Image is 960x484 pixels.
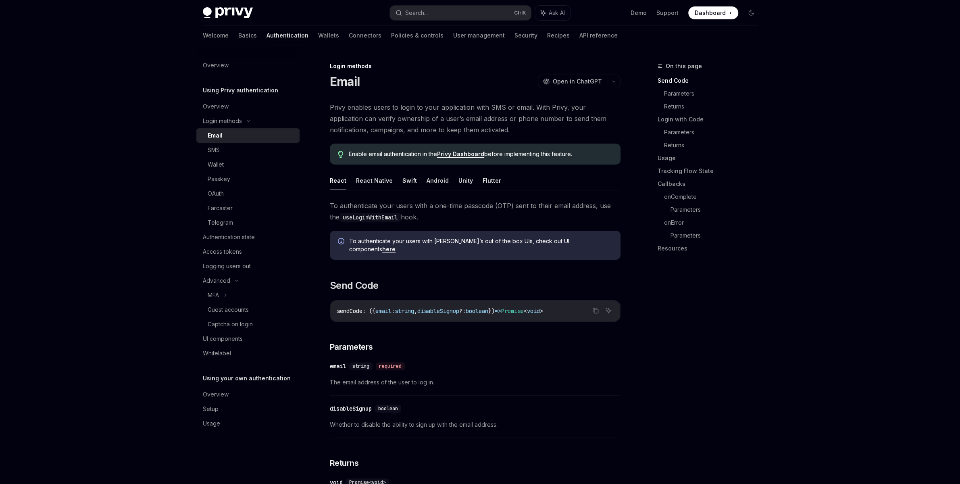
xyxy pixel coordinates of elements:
[483,171,501,190] button: Flutter
[547,26,570,45] a: Recipes
[330,378,621,387] span: The email address of the user to log in.
[208,203,233,213] div: Farcaster
[458,171,473,190] button: Unity
[349,237,612,253] span: To authenticate your users with [PERSON_NAME]’s out of the box UIs, check out UI components .
[402,171,417,190] button: Swift
[664,100,764,113] a: Returns
[658,113,764,126] a: Login with Code
[196,172,300,186] a: Passkey
[427,171,449,190] button: Android
[658,152,764,165] a: Usage
[603,305,614,316] button: Ask AI
[488,307,495,315] span: })
[208,131,223,140] div: Email
[527,307,540,315] span: void
[538,75,607,88] button: Open in ChatGPT
[535,6,571,20] button: Ask AI
[540,307,543,315] span: >
[658,74,764,87] a: Send Code
[196,332,300,346] a: UI components
[391,26,444,45] a: Policies & controls
[208,189,224,198] div: OAuth
[330,341,373,353] span: Parameters
[208,305,249,315] div: Guest accounts
[356,171,393,190] button: React Native
[338,238,346,246] svg: Info
[196,346,300,361] a: Whitelabel
[203,86,278,95] h5: Using Privy authentication
[671,229,764,242] a: Parameters
[524,307,527,315] span: <
[395,307,414,315] span: string
[514,10,526,16] span: Ctrl K
[196,201,300,215] a: Farcaster
[459,307,466,315] span: ?:
[330,457,359,469] span: Returns
[378,405,398,412] span: boolean
[196,157,300,172] a: Wallet
[695,9,726,17] span: Dashboard
[330,362,346,370] div: email
[390,6,531,20] button: Search...CtrlK
[352,363,369,369] span: string
[688,6,738,19] a: Dashboard
[203,334,243,344] div: UI components
[501,307,524,315] span: Promise
[196,186,300,201] a: OAuth
[495,307,501,315] span: =>
[203,232,255,242] div: Authentication state
[196,402,300,416] a: Setup
[391,307,395,315] span: :
[664,139,764,152] a: Returns
[203,261,251,271] div: Logging users out
[203,60,229,70] div: Overview
[375,307,391,315] span: email
[549,9,565,17] span: Ask AI
[590,305,601,316] button: Copy the contents from the code block
[196,416,300,431] a: Usage
[196,302,300,317] a: Guest accounts
[376,362,405,370] div: required
[196,244,300,259] a: Access tokens
[664,190,764,203] a: onComplete
[203,276,230,286] div: Advanced
[203,26,229,45] a: Welcome
[196,387,300,402] a: Overview
[437,150,484,158] a: Privy Dashboard
[664,126,764,139] a: Parameters
[330,102,621,136] span: Privy enables users to login to your application with SMS or email. With Privy, your application ...
[203,390,229,399] div: Overview
[382,246,396,253] a: here
[330,200,621,223] span: To authenticate your users with a one-time passcode (OTP) sent to their email address, use the hook.
[208,218,233,227] div: Telegram
[196,230,300,244] a: Authentication state
[414,307,417,315] span: ,
[196,99,300,114] a: Overview
[656,9,679,17] a: Support
[337,307,362,315] span: sendCode
[417,307,459,315] span: disableSignup
[330,405,372,413] div: disableSignup
[453,26,505,45] a: User management
[196,317,300,332] a: Captcha on login
[664,87,764,100] a: Parameters
[330,171,346,190] button: React
[338,151,344,158] svg: Tip
[196,215,300,230] a: Telegram
[203,102,229,111] div: Overview
[466,307,488,315] span: boolean
[405,8,428,18] div: Search...
[362,307,375,315] span: : ({
[349,26,381,45] a: Connectors
[203,419,220,428] div: Usage
[330,62,621,70] div: Login methods
[238,26,257,45] a: Basics
[330,74,360,89] h1: Email
[658,177,764,190] a: Callbacks
[339,213,401,222] code: useLoginWithEmail
[203,247,242,257] div: Access tokens
[196,143,300,157] a: SMS
[658,165,764,177] a: Tracking Flow State
[203,116,242,126] div: Login methods
[671,203,764,216] a: Parameters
